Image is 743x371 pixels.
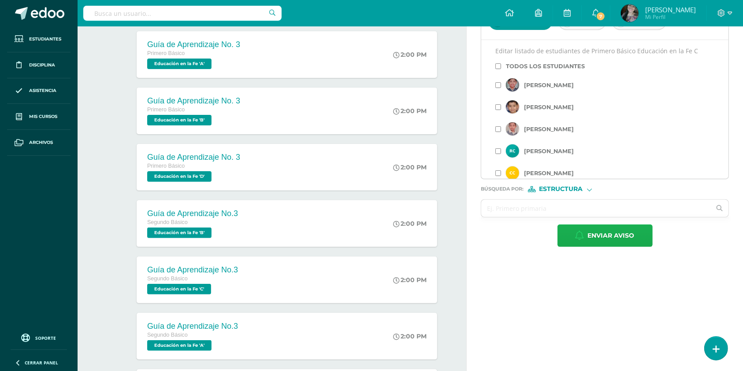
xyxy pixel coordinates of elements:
label: [PERSON_NAME] [524,104,574,110]
span: Mis cursos [29,113,57,120]
div: 2:00 PM [393,163,427,171]
img: student [506,144,519,158]
span: Mi Perfil [645,13,696,21]
span: Primero Básico [147,50,185,56]
span: Educación en la Fe 'A' [147,340,212,351]
img: b5ba50f65ad5dabcfd4408fb91298ba6.png [621,4,639,22]
span: Primero Básico [147,107,185,113]
img: student [506,166,519,180]
span: Cerrar panel [25,360,58,366]
span: 7 [596,11,606,21]
a: Disciplina [7,52,71,78]
label: [PERSON_NAME] [524,126,574,132]
div: 2:00 PM [393,51,427,59]
img: student [506,100,519,114]
button: Enviar aviso [557,224,653,247]
img: student [506,122,519,136]
span: Segundo Básico [147,332,188,338]
input: Busca un usuario... [83,6,282,21]
div: 2:00 PM [393,220,427,228]
a: Estudiantes [7,26,71,52]
div: 2:00 PM [393,107,427,115]
a: Asistencia [7,78,71,104]
img: student [506,78,519,92]
div: 2:00 PM [393,332,427,340]
a: Archivos [7,130,71,156]
span: Archivos [29,139,53,146]
label: [PERSON_NAME] [524,148,574,154]
div: Guía de Aprendizaje No.3 [147,265,238,275]
div: [object Object] [528,186,594,192]
div: 2:00 PM [393,276,427,284]
label: [PERSON_NAME] [524,82,574,88]
span: Búsqueda por : [481,187,524,191]
div: Guía de Aprendizaje No. 3 [147,40,240,49]
span: Educación en la Fe 'B' [147,228,212,238]
label: [PERSON_NAME] [524,170,574,176]
label: Todos los estudiantes [506,63,585,70]
span: Primero Básico [147,163,185,169]
div: Guía de Aprendizaje No. 3 [147,96,240,106]
div: Guía de Aprendizaje No. 3 [147,153,240,162]
span: Disciplina [29,62,55,69]
span: Soporte [36,335,56,341]
div: Guía de Aprendizaje No.3 [147,322,238,331]
p: Editar listado de estudiantes de Primero Básico Educación en la Fe C [495,47,714,55]
span: Estructura [539,187,583,191]
div: Guía de Aprendizaje No.3 [147,209,238,218]
span: Enviar aviso [588,225,635,246]
input: Ej. Primero primaria [481,200,711,217]
a: Soporte [11,331,67,343]
span: Asistencia [29,87,56,94]
span: Estudiantes [29,36,61,43]
span: Segundo Básico [147,275,188,282]
span: Educación en la Fe 'A' [147,59,212,69]
span: Educación en la Fe 'B' [147,115,212,125]
span: Educación en la Fe 'C' [147,284,211,294]
span: [PERSON_NAME] [645,5,696,14]
span: Educación en la Fe 'D' [147,171,212,182]
span: Segundo Básico [147,219,188,225]
a: Mis cursos [7,104,71,130]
